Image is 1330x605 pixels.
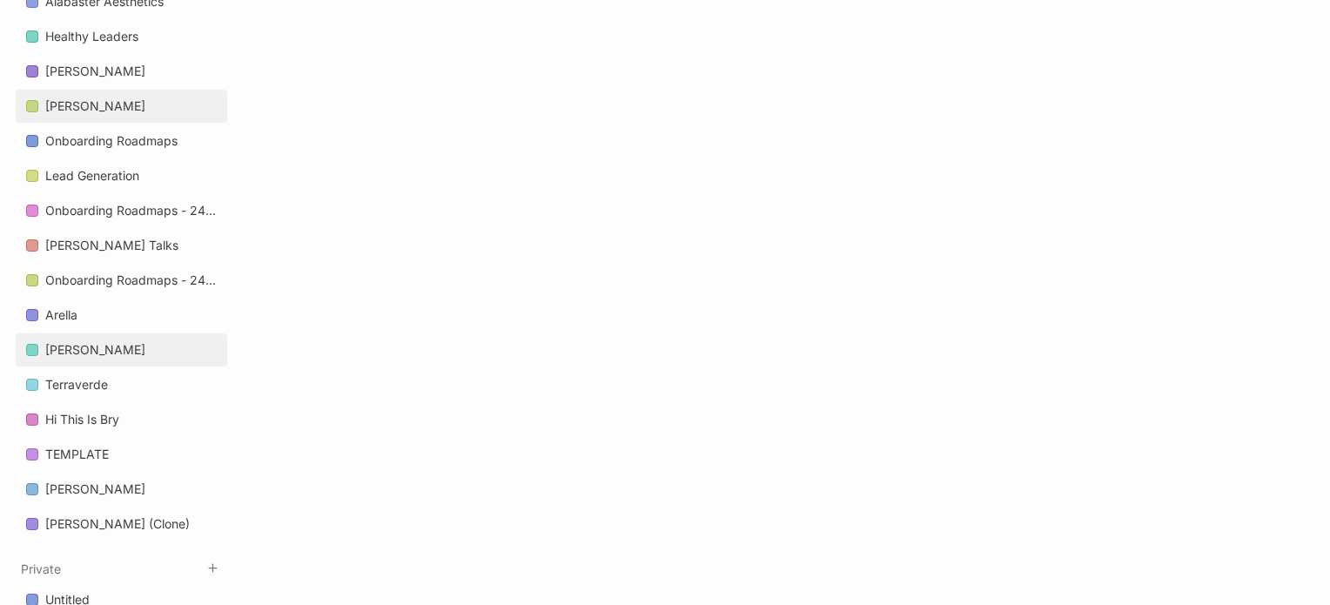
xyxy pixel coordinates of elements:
a: TEMPLATE [16,438,227,471]
div: [PERSON_NAME] (Clone) [16,508,227,541]
a: [PERSON_NAME] (Clone) [16,508,227,541]
div: Terraverde [16,368,227,402]
a: Arella [16,299,227,332]
div: Arella [45,305,77,326]
a: Terraverde [16,368,227,401]
a: Lead Generation [16,159,227,192]
div: Onboarding Roadmaps [45,131,178,151]
div: [PERSON_NAME] [16,473,227,507]
a: Onboarding Roadmaps - 24 Degrees (Clone) [16,264,227,297]
div: [PERSON_NAME] Talks [45,235,178,256]
div: [PERSON_NAME] Talks [16,229,227,263]
div: [PERSON_NAME] [16,333,227,367]
a: [PERSON_NAME] Talks [16,229,227,262]
div: [PERSON_NAME] [45,61,145,82]
button: Private [21,561,61,576]
div: Healthy Leaders [45,26,138,47]
div: [PERSON_NAME] (Clone) [45,514,190,534]
div: Hi This Is Bry [45,409,119,430]
div: TEMPLATE [16,438,227,472]
div: Onboarding Roadmaps - 24 Degrees (Clone) [45,270,217,291]
div: Hi This Is Bry [16,403,227,437]
div: TEMPLATE [45,444,109,465]
a: Onboarding Roadmaps [16,124,227,158]
a: [PERSON_NAME] [16,55,227,88]
div: [PERSON_NAME] [45,339,145,360]
div: Onboarding Roadmaps - 24 Degrees [16,194,227,228]
a: Hi This Is Bry [16,403,227,436]
div: Onboarding Roadmaps - 24 Degrees (Clone) [16,264,227,298]
div: Terraverde [45,374,108,395]
div: Healthy Leaders [16,20,227,54]
div: [PERSON_NAME] [16,90,227,124]
a: [PERSON_NAME] [16,90,227,123]
div: Lead Generation [45,165,139,186]
div: [PERSON_NAME] [16,55,227,89]
div: [PERSON_NAME] [45,479,145,500]
a: [PERSON_NAME] [16,473,227,506]
a: Onboarding Roadmaps - 24 Degrees [16,194,227,227]
a: [PERSON_NAME] [16,333,227,366]
div: Onboarding Roadmaps - 24 Degrees [45,200,217,221]
div: Lead Generation [16,159,227,193]
div: [PERSON_NAME] [45,96,145,117]
a: Healthy Leaders [16,20,227,53]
